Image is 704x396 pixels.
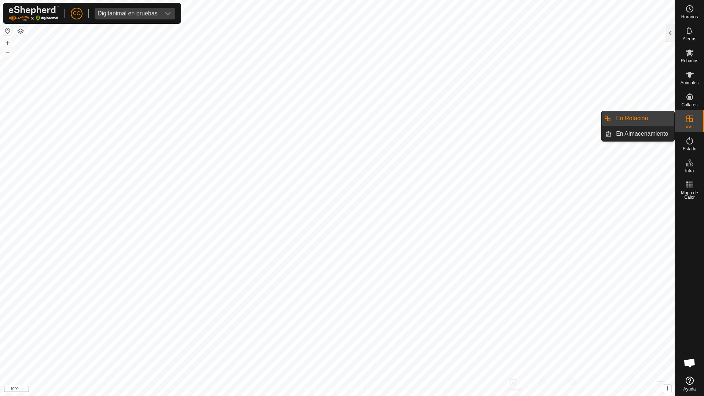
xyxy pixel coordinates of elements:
a: En Rotación [612,111,674,126]
div: Chat abierto [679,352,701,374]
li: En Rotación [602,111,674,126]
div: Digitanimal en pruebas [98,11,158,16]
div: dropdown trigger [161,8,175,19]
span: En Almacenamiento [616,129,668,138]
a: Política de Privacidad [300,386,342,393]
a: En Almacenamiento [612,126,674,141]
span: En Rotación [616,114,648,123]
button: + [3,38,12,47]
span: VVs [685,125,693,129]
img: Logo Gallagher [9,6,59,21]
span: Ayuda [683,387,696,391]
button: Capas del Mapa [16,27,25,36]
span: Rebaños [681,59,698,63]
span: Collares [681,103,697,107]
span: Digitanimal en pruebas [95,8,161,19]
span: Horarios [681,15,698,19]
span: Animales [681,81,698,85]
span: Mapa de Calor [677,191,702,199]
span: CC [73,10,80,17]
li: En Almacenamiento [602,126,674,141]
button: Restablecer Mapa [3,26,12,35]
span: i [667,385,668,392]
a: Ayuda [675,374,704,394]
span: Estado [683,147,696,151]
span: Infra [685,169,694,173]
a: Contáctenos [351,386,375,393]
button: i [663,385,671,393]
span: Alertas [683,37,696,41]
button: – [3,48,12,57]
